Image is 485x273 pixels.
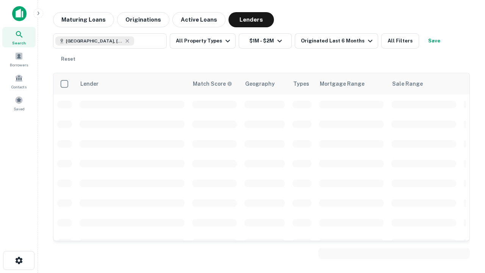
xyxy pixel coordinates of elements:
[193,80,232,88] div: Capitalize uses an advanced AI algorithm to match your search with the best lender. The match sco...
[56,52,80,67] button: Reset
[241,73,289,94] th: Geography
[381,33,419,49] button: All Filters
[117,12,169,27] button: Originations
[11,84,27,90] span: Contacts
[295,33,378,49] button: Originated Last 6 Months
[193,80,231,88] h6: Match Score
[2,49,36,69] a: Borrowers
[289,73,315,94] th: Types
[392,79,423,88] div: Sale Range
[245,79,275,88] div: Geography
[2,27,36,47] a: Search
[80,79,99,88] div: Lender
[188,73,241,94] th: Capitalize uses an advanced AI algorithm to match your search with the best lender. The match sco...
[2,93,36,113] a: Saved
[2,71,36,91] a: Contacts
[301,36,375,45] div: Originated Last 6 Months
[14,106,25,112] span: Saved
[12,6,27,21] img: capitalize-icon.png
[228,12,274,27] button: Lenders
[320,79,365,88] div: Mortgage Range
[388,73,460,94] th: Sale Range
[293,79,309,88] div: Types
[12,40,26,46] span: Search
[53,12,114,27] button: Maturing Loans
[447,212,485,249] iframe: Chat Widget
[10,62,28,68] span: Borrowers
[76,73,188,94] th: Lender
[170,33,236,49] button: All Property Types
[315,73,388,94] th: Mortgage Range
[172,12,225,27] button: Active Loans
[422,33,446,49] button: Save your search to get updates of matches that match your search criteria.
[66,38,123,44] span: [GEOGRAPHIC_DATA], [GEOGRAPHIC_DATA], [GEOGRAPHIC_DATA]
[239,33,292,49] button: $1M - $2M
